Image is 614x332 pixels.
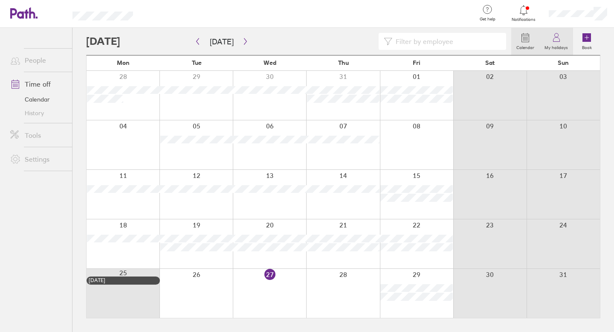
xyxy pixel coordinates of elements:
[3,52,72,69] a: People
[573,28,600,55] a: Book
[3,106,72,120] a: History
[203,35,240,49] button: [DATE]
[539,28,573,55] a: My holidays
[264,59,276,66] span: Wed
[474,17,501,22] span: Get help
[485,59,495,66] span: Sat
[577,43,597,50] label: Book
[510,17,538,22] span: Notifications
[413,59,420,66] span: Fri
[117,59,130,66] span: Mon
[192,59,202,66] span: Tue
[558,59,569,66] span: Sun
[3,76,72,93] a: Time off
[511,28,539,55] a: Calendar
[539,43,573,50] label: My holidays
[3,127,72,144] a: Tools
[511,43,539,50] label: Calendar
[3,151,72,168] a: Settings
[89,277,158,283] div: [DATE]
[3,93,72,106] a: Calendar
[338,59,349,66] span: Thu
[392,33,501,50] input: Filter by employee
[510,4,538,22] a: Notifications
